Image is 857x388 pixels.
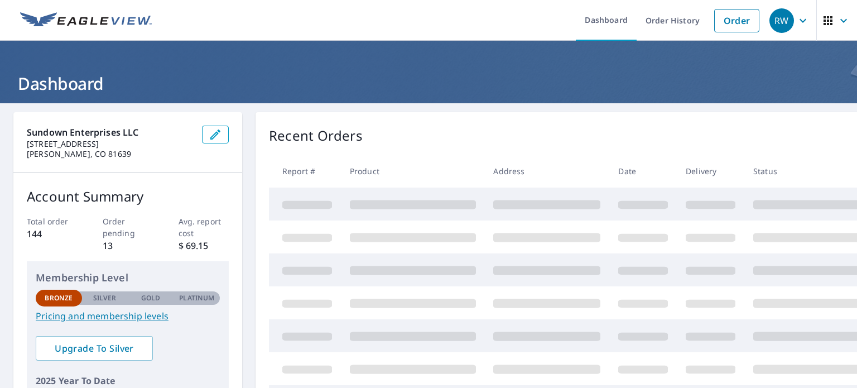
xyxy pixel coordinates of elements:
[103,215,153,239] p: Order pending
[341,155,485,188] th: Product
[27,215,78,227] p: Total order
[179,215,229,239] p: Avg. report cost
[36,374,220,387] p: 2025 Year To Date
[609,155,677,188] th: Date
[93,293,117,303] p: Silver
[27,186,229,207] p: Account Summary
[484,155,609,188] th: Address
[45,293,73,303] p: Bronze
[179,239,229,252] p: $ 69.15
[20,12,152,29] img: EV Logo
[27,227,78,241] p: 144
[45,342,144,355] span: Upgrade To Silver
[27,139,193,149] p: [STREET_ADDRESS]
[27,126,193,139] p: Sundown Enterprises LLC
[179,293,214,303] p: Platinum
[103,239,153,252] p: 13
[27,149,193,159] p: [PERSON_NAME], CO 81639
[36,336,153,361] a: Upgrade To Silver
[13,72,844,95] h1: Dashboard
[36,309,220,323] a: Pricing and membership levels
[677,155,744,188] th: Delivery
[141,293,160,303] p: Gold
[769,8,794,33] div: RW
[714,9,759,32] a: Order
[269,126,363,146] p: Recent Orders
[36,270,220,285] p: Membership Level
[269,155,341,188] th: Report #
